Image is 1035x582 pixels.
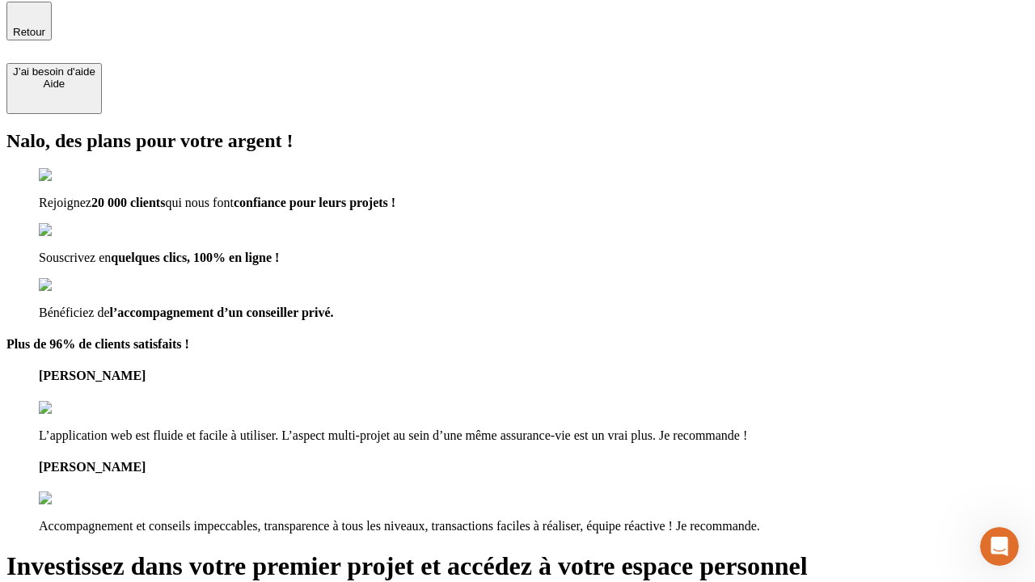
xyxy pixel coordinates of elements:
[111,251,279,264] span: quelques clics, 100% en ligne !
[91,196,166,209] span: 20 000 clients
[39,278,108,293] img: checkmark
[6,2,52,40] button: Retour
[39,168,108,183] img: checkmark
[13,78,95,90] div: Aide
[39,251,111,264] span: Souscrivez en
[234,196,395,209] span: confiance pour leurs projets !
[39,491,119,506] img: reviews stars
[39,196,91,209] span: Rejoignez
[6,337,1029,352] h4: Plus de 96% de clients satisfaits !
[980,527,1019,566] iframe: Intercom live chat
[39,223,108,238] img: checkmark
[39,428,1029,443] p: L’application web est fluide et facile à utiliser. L’aspect multi-projet au sein d’une même assur...
[6,130,1029,152] h2: Nalo, des plans pour votre argent !
[39,369,1029,383] h4: [PERSON_NAME]
[6,551,1029,581] h1: Investissez dans votre premier projet et accédez à votre espace personnel
[165,196,233,209] span: qui nous font
[110,306,334,319] span: l’accompagnement d’un conseiller privé.
[39,306,110,319] span: Bénéficiez de
[39,460,1029,474] h4: [PERSON_NAME]
[39,401,119,415] img: reviews stars
[13,65,95,78] div: J’ai besoin d'aide
[39,519,1029,533] p: Accompagnement et conseils impeccables, transparence à tous les niveaux, transactions faciles à r...
[6,63,102,114] button: J’ai besoin d'aideAide
[13,26,45,38] span: Retour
